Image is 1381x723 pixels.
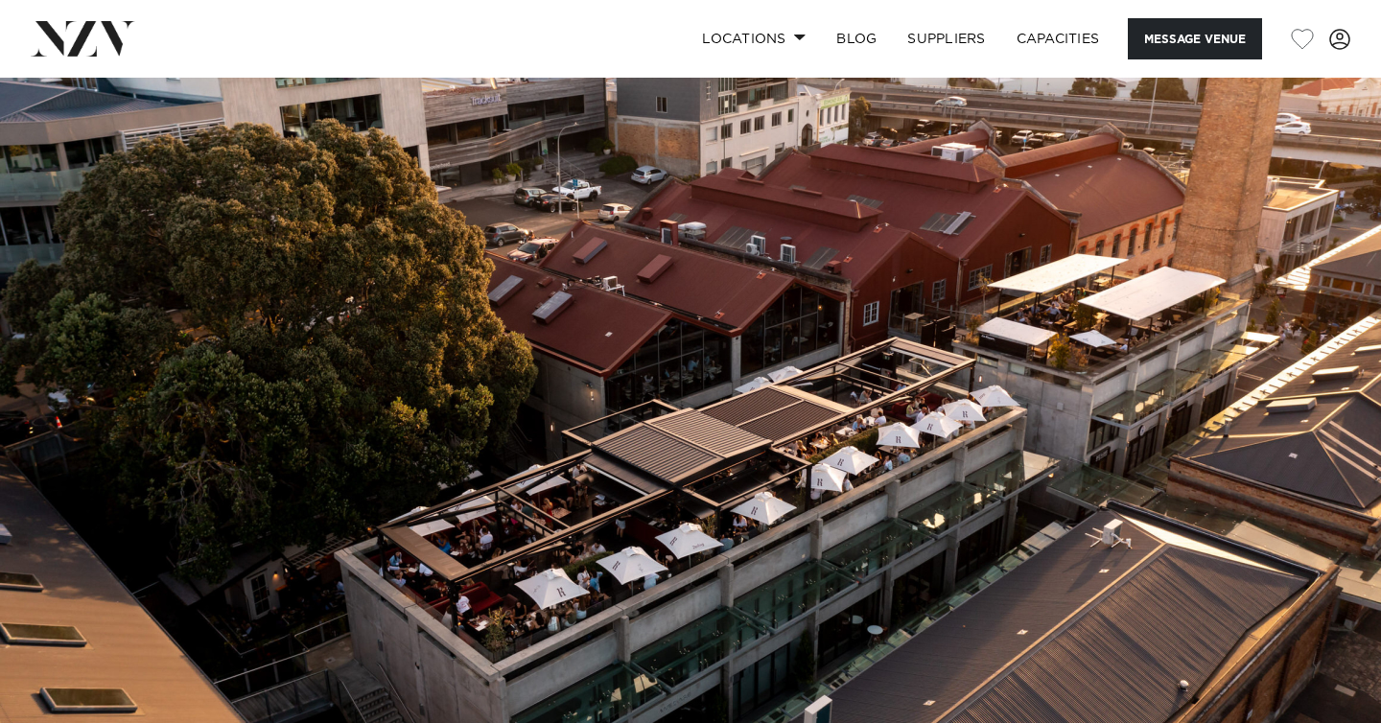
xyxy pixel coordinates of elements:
img: nzv-logo.png [31,21,135,56]
a: SUPPLIERS [892,18,1000,59]
a: Locations [687,18,821,59]
button: Message Venue [1128,18,1262,59]
a: BLOG [821,18,892,59]
a: Capacities [1001,18,1115,59]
